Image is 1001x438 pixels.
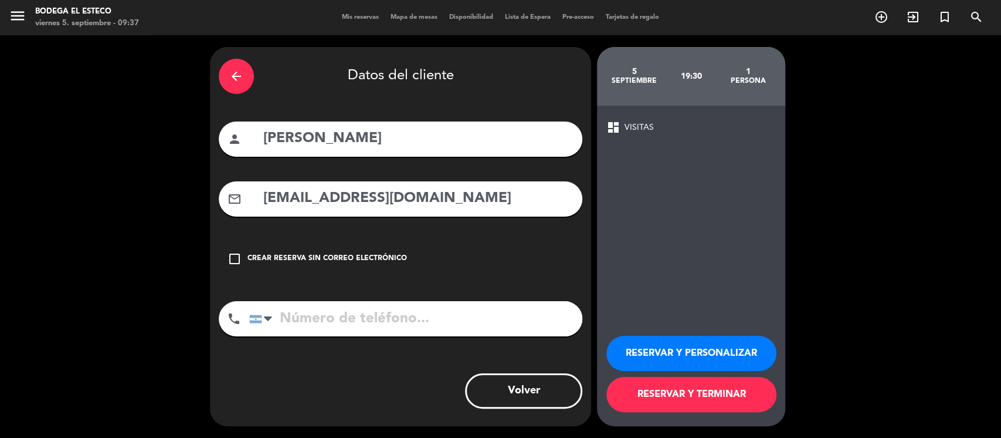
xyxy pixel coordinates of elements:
[557,14,600,21] span: Pre-acceso
[600,14,665,21] span: Tarjetas de regalo
[938,10,952,24] i: turned_in_not
[443,14,499,21] span: Disponibilidad
[219,56,582,97] div: Datos del cliente
[499,14,557,21] span: Lista de Espera
[9,7,26,29] button: menu
[385,14,443,21] span: Mapa de mesas
[250,302,277,336] div: Argentina: +54
[262,127,574,151] input: Nombre del cliente
[35,6,139,18] div: Bodega El Esteco
[247,253,407,265] div: Crear reserva sin correo electrónico
[720,76,776,86] div: persona
[227,312,241,326] i: phone
[465,373,582,409] button: Volver
[969,10,983,24] i: search
[262,187,574,211] input: Email del cliente
[229,69,243,83] i: arrow_back
[874,10,888,24] i: add_circle_outline
[606,76,663,86] div: septiembre
[9,7,26,25] i: menu
[606,336,776,371] button: RESERVAR Y PERSONALIZAR
[336,14,385,21] span: Mis reservas
[35,18,139,29] div: viernes 5. septiembre - 09:37
[720,67,776,76] div: 1
[606,67,663,76] div: 5
[663,56,720,97] div: 19:30
[249,301,582,336] input: Número de teléfono...
[228,252,242,266] i: check_box_outline_blank
[228,192,242,206] i: mail_outline
[606,377,776,412] button: RESERVAR Y TERMINAR
[606,120,620,134] span: dashboard
[228,132,242,146] i: person
[625,121,654,134] span: VISITAS
[906,10,920,24] i: exit_to_app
